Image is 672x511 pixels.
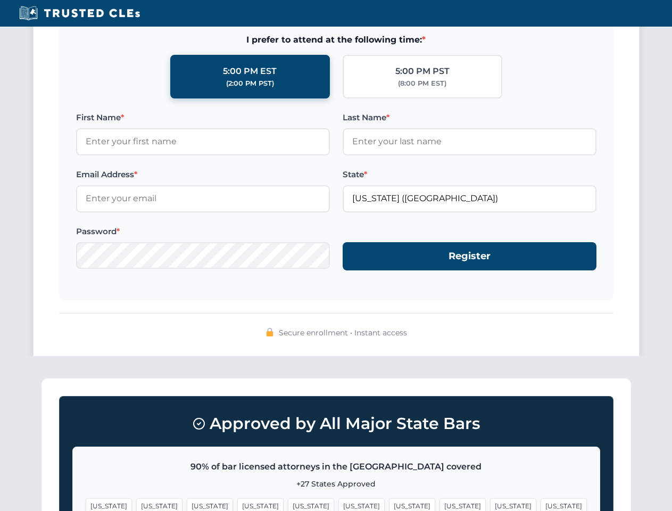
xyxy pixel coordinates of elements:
[72,409,600,438] h3: Approved by All Major State Bars
[76,185,330,212] input: Enter your email
[76,33,596,47] span: I prefer to attend at the following time:
[76,111,330,124] label: First Name
[86,478,587,490] p: +27 States Approved
[266,328,274,336] img: 🔒
[343,128,596,155] input: Enter your last name
[279,327,407,339] span: Secure enrollment • Instant access
[343,242,596,270] button: Register
[76,128,330,155] input: Enter your first name
[398,78,446,89] div: (8:00 PM EST)
[343,111,596,124] label: Last Name
[395,64,450,78] div: 5:00 PM PST
[223,64,277,78] div: 5:00 PM EST
[226,78,274,89] div: (2:00 PM PST)
[343,185,596,212] input: Florida (FL)
[343,168,596,181] label: State
[76,225,330,238] label: Password
[16,5,143,21] img: Trusted CLEs
[76,168,330,181] label: Email Address
[86,460,587,474] p: 90% of bar licensed attorneys in the [GEOGRAPHIC_DATA] covered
